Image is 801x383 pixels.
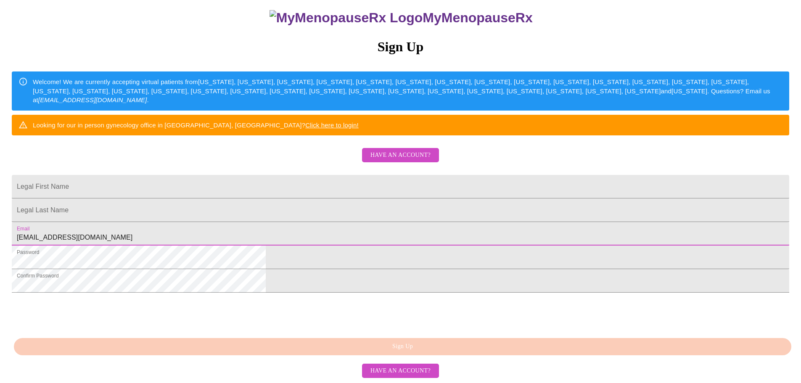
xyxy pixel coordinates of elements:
[305,122,359,129] a: Click here to login!
[12,297,140,330] iframe: reCAPTCHA
[38,96,147,103] em: [EMAIL_ADDRESS][DOMAIN_NAME]
[33,74,782,108] div: Welcome! We are currently accepting virtual patients from [US_STATE], [US_STATE], [US_STATE], [US...
[33,117,359,133] div: Looking for our in person gynecology office in [GEOGRAPHIC_DATA], [GEOGRAPHIC_DATA]?
[362,364,439,378] button: Have an account?
[12,39,789,55] h3: Sign Up
[13,10,790,26] h3: MyMenopauseRx
[362,148,439,163] button: Have an account?
[370,150,431,161] span: Have an account?
[360,367,441,374] a: Have an account?
[360,157,441,164] a: Have an account?
[370,366,431,376] span: Have an account?
[270,10,423,26] img: MyMenopauseRx Logo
